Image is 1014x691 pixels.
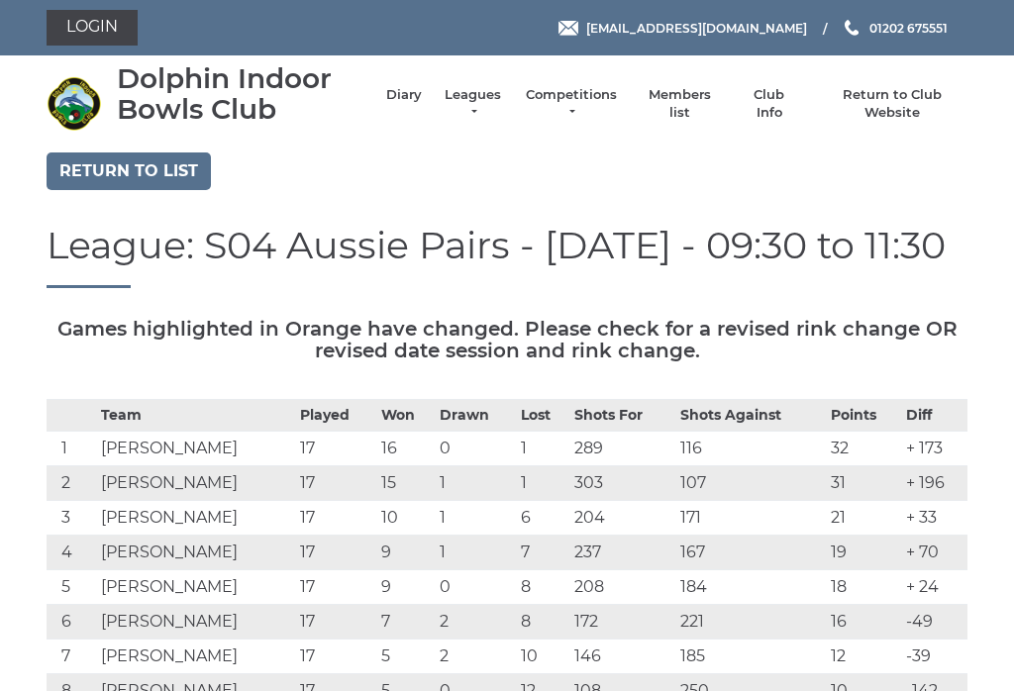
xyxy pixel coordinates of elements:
a: Club Info [741,86,798,122]
td: 171 [675,501,826,536]
td: 185 [675,640,826,674]
td: 16 [376,432,436,466]
td: 17 [295,640,375,674]
th: Lost [516,400,569,432]
td: 2 [435,640,515,674]
th: Won [376,400,436,432]
td: + 24 [901,570,967,605]
td: 17 [295,501,375,536]
td: 16 [826,605,901,640]
td: -49 [901,605,967,640]
td: 172 [569,605,675,640]
td: 1 [435,536,515,570]
th: Shots Against [675,400,826,432]
td: 10 [516,640,569,674]
td: 31 [826,466,901,501]
td: 17 [295,536,375,570]
td: [PERSON_NAME] [96,501,295,536]
td: 1 [435,466,515,501]
td: [PERSON_NAME] [96,570,295,605]
th: Drawn [435,400,515,432]
td: 167 [675,536,826,570]
td: 5 [47,570,96,605]
span: 01202 675551 [869,20,948,35]
td: 4 [47,536,96,570]
td: 237 [569,536,675,570]
td: 2 [47,466,96,501]
span: [EMAIL_ADDRESS][DOMAIN_NAME] [586,20,807,35]
td: + 196 [901,466,967,501]
th: Shots For [569,400,675,432]
td: + 70 [901,536,967,570]
td: 12 [826,640,901,674]
a: Return to list [47,152,211,190]
td: 6 [516,501,569,536]
img: Email [558,21,578,36]
td: 0 [435,432,515,466]
td: 6 [47,605,96,640]
td: 289 [569,432,675,466]
a: Diary [386,86,422,104]
h1: League: S04 Aussie Pairs - [DATE] - 09:30 to 11:30 [47,225,967,289]
td: 1 [435,501,515,536]
td: 1 [47,432,96,466]
td: 184 [675,570,826,605]
td: 7 [47,640,96,674]
td: 303 [569,466,675,501]
td: 116 [675,432,826,466]
td: 7 [376,605,436,640]
a: Email [EMAIL_ADDRESS][DOMAIN_NAME] [558,19,807,38]
td: 1 [516,466,569,501]
a: Login [47,10,138,46]
td: 0 [435,570,515,605]
img: Phone us [845,20,859,36]
td: 19 [826,536,901,570]
td: -39 [901,640,967,674]
th: Played [295,400,375,432]
a: Leagues [442,86,504,122]
td: 18 [826,570,901,605]
td: 3 [47,501,96,536]
td: 9 [376,570,436,605]
td: 9 [376,536,436,570]
td: 15 [376,466,436,501]
td: [PERSON_NAME] [96,466,295,501]
a: Phone us 01202 675551 [842,19,948,38]
td: [PERSON_NAME] [96,536,295,570]
td: 8 [516,605,569,640]
td: 21 [826,501,901,536]
td: 7 [516,536,569,570]
td: 204 [569,501,675,536]
td: 32 [826,432,901,466]
img: Dolphin Indoor Bowls Club [47,76,101,131]
td: 208 [569,570,675,605]
div: Dolphin Indoor Bowls Club [117,63,366,125]
td: 17 [295,605,375,640]
td: [PERSON_NAME] [96,432,295,466]
a: Return to Club Website [818,86,967,122]
td: 17 [295,432,375,466]
td: 221 [675,605,826,640]
td: 17 [295,466,375,501]
td: 5 [376,640,436,674]
td: + 33 [901,501,967,536]
th: Team [96,400,295,432]
td: [PERSON_NAME] [96,640,295,674]
td: 10 [376,501,436,536]
td: 107 [675,466,826,501]
a: Members list [638,86,720,122]
th: Points [826,400,901,432]
td: 17 [295,570,375,605]
h5: Games highlighted in Orange have changed. Please check for a revised rink change OR revised date ... [47,318,967,361]
td: 8 [516,570,569,605]
th: Diff [901,400,967,432]
td: 2 [435,605,515,640]
td: + 173 [901,432,967,466]
td: [PERSON_NAME] [96,605,295,640]
a: Competitions [524,86,619,122]
td: 146 [569,640,675,674]
td: 1 [516,432,569,466]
